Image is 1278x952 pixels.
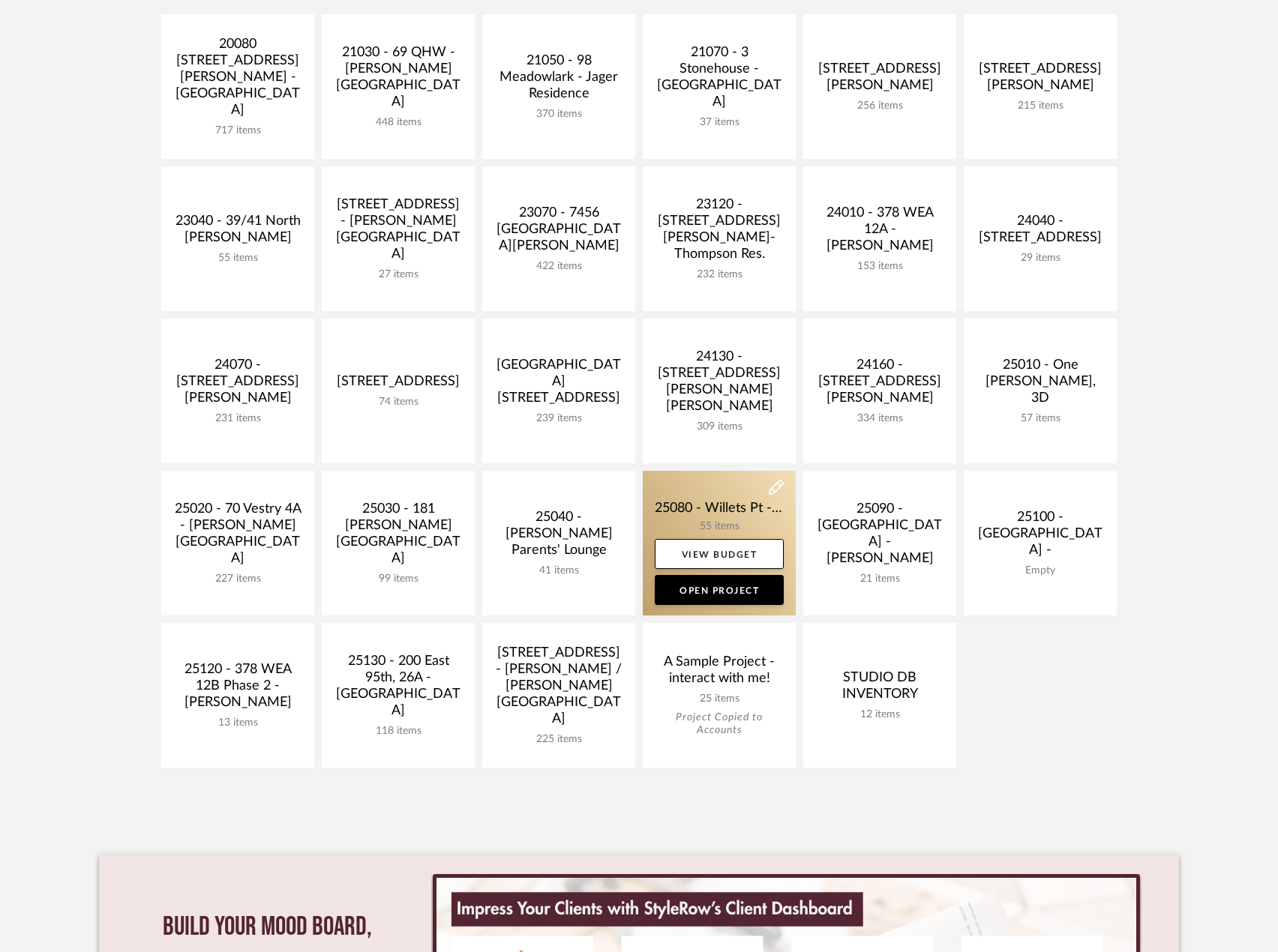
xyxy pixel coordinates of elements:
div: 13 items [173,717,302,729]
div: 227 items [173,573,302,585]
div: 24130 - [STREET_ADDRESS][PERSON_NAME][PERSON_NAME] [655,349,784,421]
div: 20080 [STREET_ADDRESS][PERSON_NAME] - [GEOGRAPHIC_DATA] [173,36,302,124]
div: 99 items [334,573,463,585]
div: 717 items [173,124,302,137]
div: 239 items [494,412,623,425]
div: 256 items [815,100,944,112]
div: 422 items [494,260,623,273]
div: 25120 - 378 WEA 12B Phase 2 - [PERSON_NAME] [173,661,302,717]
div: [GEOGRAPHIC_DATA][STREET_ADDRESS] [494,357,623,412]
div: 25100 - [GEOGRAPHIC_DATA] - [976,509,1105,564]
div: 232 items [655,268,784,281]
div: 37 items [655,116,784,129]
div: 231 items [173,412,302,425]
div: 23070 - 7456 [GEOGRAPHIC_DATA][PERSON_NAME] [494,205,623,260]
div: 24070 - [STREET_ADDRESS][PERSON_NAME] [173,357,302,412]
div: 21050 - 98 Meadowlark - Jager Residence [494,52,623,108]
div: 215 items [976,100,1105,112]
div: 27 items [334,268,463,281]
div: A Sample Project - interact with me! [655,654,784,693]
div: 12 items [815,708,944,721]
div: STUDIO DB INVENTORY [815,669,944,708]
div: 24010 - 378 WEA 12A - [PERSON_NAME] [815,205,944,260]
div: 29 items [976,252,1105,265]
div: 25020 - 70 Vestry 4A - [PERSON_NAME][GEOGRAPHIC_DATA] [173,501,302,573]
div: [STREET_ADDRESS] - [PERSON_NAME] / [PERSON_NAME][GEOGRAPHIC_DATA] [494,645,623,733]
a: View Budget [655,539,784,569]
div: 25010 - One [PERSON_NAME], 3D [976,357,1105,412]
a: Open Project [655,575,784,605]
div: 25030 - 181 [PERSON_NAME][GEOGRAPHIC_DATA] [334,501,463,573]
div: 309 items [655,421,784,433]
div: 25130 - 200 East 95th, 26A - [GEOGRAPHIC_DATA] [334,653,463,725]
div: 21 items [815,573,944,585]
div: 55 items [173,252,302,265]
div: 24040 - [STREET_ADDRESS] [976,213,1105,252]
div: Empty [976,564,1105,577]
div: [STREET_ADDRESS] [334,373,463,396]
div: 21070 - 3 Stonehouse - [GEOGRAPHIC_DATA] [655,44,784,116]
div: 74 items [334,396,463,409]
div: 370 items [494,108,623,121]
div: 57 items [976,412,1105,425]
div: Project Copied to Accounts [655,711,784,737]
div: 448 items [334,116,463,129]
div: 25090 - [GEOGRAPHIC_DATA] - [PERSON_NAME] [815,501,944,573]
div: 21030 - 69 QHW - [PERSON_NAME][GEOGRAPHIC_DATA] [334,44,463,116]
div: 23120 - [STREET_ADDRESS][PERSON_NAME]-Thompson Res. [655,196,784,268]
div: 334 items [815,412,944,425]
div: 25 items [655,693,784,705]
div: 153 items [815,260,944,273]
div: 41 items [494,564,623,577]
div: 225 items [494,733,623,746]
div: 23040 - 39/41 North [PERSON_NAME] [173,213,302,252]
div: 118 items [334,725,463,738]
div: [STREET_ADDRESS] - [PERSON_NAME][GEOGRAPHIC_DATA] [334,196,463,268]
div: [STREET_ADDRESS][PERSON_NAME] [976,61,1105,100]
div: [STREET_ADDRESS][PERSON_NAME] [815,61,944,100]
div: 24160 - [STREET_ADDRESS][PERSON_NAME] [815,357,944,412]
div: 25040 - [PERSON_NAME] Parents' Lounge [494,509,623,564]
